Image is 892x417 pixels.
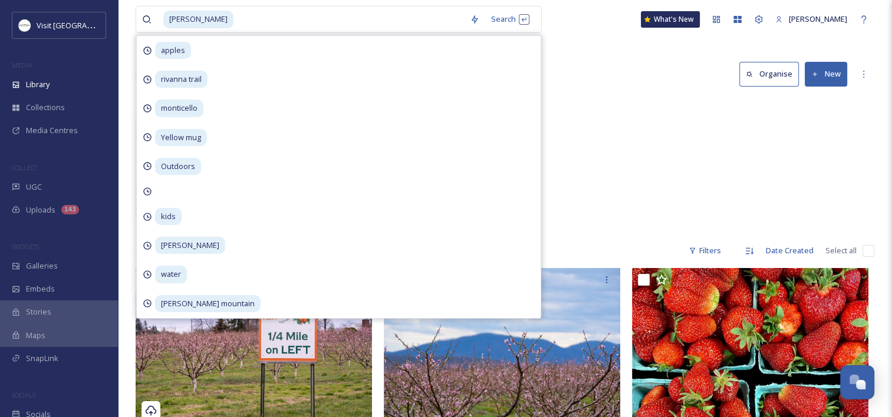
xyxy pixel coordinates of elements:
span: Outdoors [155,158,201,175]
span: Embeds [26,283,55,294]
span: [PERSON_NAME] [155,237,225,254]
button: New [805,62,847,86]
span: monticello [155,100,203,117]
span: Select all [825,245,857,256]
div: Search [485,8,535,31]
span: Library [26,79,50,90]
span: SnapLink [26,353,58,364]
div: 143 [61,205,79,214]
a: What's New [641,11,700,28]
span: [PERSON_NAME] [163,11,233,28]
span: Maps [26,330,45,341]
span: WIDGETS [12,242,39,251]
span: Stories [26,306,51,317]
span: Galleries [26,260,58,272]
a: Organise [739,62,805,86]
span: Collections [26,102,65,113]
span: [PERSON_NAME] mountain [155,295,261,312]
span: Uploads [26,204,55,216]
a: [PERSON_NAME] [769,8,853,31]
span: Media Centres [26,125,78,136]
img: Circle%20Logo.png [19,19,31,31]
div: Date Created [760,239,819,262]
span: [PERSON_NAME] [789,14,847,24]
button: Open Chat [840,365,874,399]
span: MEDIA [12,61,32,69]
span: apples [155,42,191,59]
span: SOCIALS [12,390,35,399]
div: Filters [683,239,727,262]
span: kids [155,208,182,225]
span: UGC [26,181,42,193]
span: Yellow mug [155,129,207,146]
span: water [155,266,187,283]
button: Organise [739,62,799,86]
span: Visit [GEOGRAPHIC_DATA] [37,19,128,31]
span: COLLECT [12,163,37,172]
span: 6 file s [136,245,155,256]
span: rivanna trail [155,71,208,88]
